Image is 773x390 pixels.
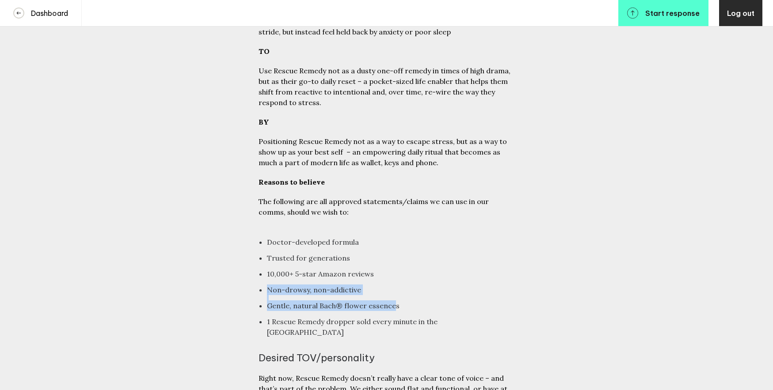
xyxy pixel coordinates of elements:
h3: Desired TOV/personality [259,352,515,364]
li: Gentle, natural Bach® flower essences [267,300,515,311]
h4: Dashboard [24,9,68,18]
p: Use Rescue Remedy not as a dusty one-off remedy in times of high drama, but as their go-to daily ... [259,65,515,108]
strong: BY [259,117,269,126]
li: Non-drowsy, non-addictive [267,284,515,295]
p: Positioning Rescue Remedy not as a way to escape stress, but as a way to show up as your best sel... [259,136,515,168]
strong: TO [259,47,270,56]
span: Log out [727,9,754,18]
li: Doctor-developed formula [267,237,515,247]
li: 10,000+ 5-star Amazon reviews [267,269,515,279]
li: Trusted for generations [267,253,515,263]
strong: Reasons to believe [259,178,325,186]
span: Start response [645,9,700,18]
p: The following are all approved statements/claims we can use in our comms, should we wish to: [259,196,515,217]
p: wish they could handle stress more like the people who take it in their stride, but instead feel ... [259,16,515,37]
li: 1 Rescue Remedy dropper sold every minute in the [GEOGRAPHIC_DATA] [267,316,515,337]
